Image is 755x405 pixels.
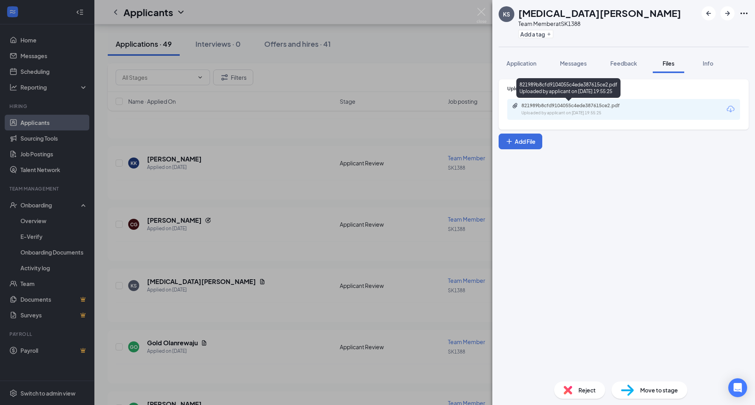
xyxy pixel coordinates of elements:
[499,134,542,149] button: Add FilePlus
[547,32,551,37] svg: Plus
[512,103,639,116] a: Paperclip821989b8cfd9104055c4ede387615ce2.pdfUploaded by applicant on [DATE] 19:55:25
[703,60,713,67] span: Info
[505,137,513,145] svg: Plus
[518,30,553,38] button: PlusAdd a tag
[560,60,587,67] span: Messages
[506,60,536,67] span: Application
[610,60,637,67] span: Feedback
[516,78,621,98] div: 821989b8cfd9104055c4ede387615ce2.pdf Uploaded by applicant on [DATE] 19:55:25
[640,386,678,394] span: Move to stage
[512,103,518,109] svg: Paperclip
[518,6,681,20] h1: [MEDICAL_DATA][PERSON_NAME]
[521,103,632,109] div: 821989b8cfd9104055c4ede387615ce2.pdf
[726,104,735,114] svg: Download
[518,20,681,27] div: Team Member at SK1388
[507,85,740,92] div: Upload Resume
[704,9,713,18] svg: ArrowLeftNew
[728,378,747,397] div: Open Intercom Messenger
[521,110,639,116] div: Uploaded by applicant on [DATE] 19:55:25
[723,9,732,18] svg: ArrowRight
[503,10,510,18] div: KS
[702,6,716,20] button: ArrowLeftNew
[739,9,749,18] svg: Ellipses
[720,6,735,20] button: ArrowRight
[578,386,596,394] span: Reject
[663,60,674,67] span: Files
